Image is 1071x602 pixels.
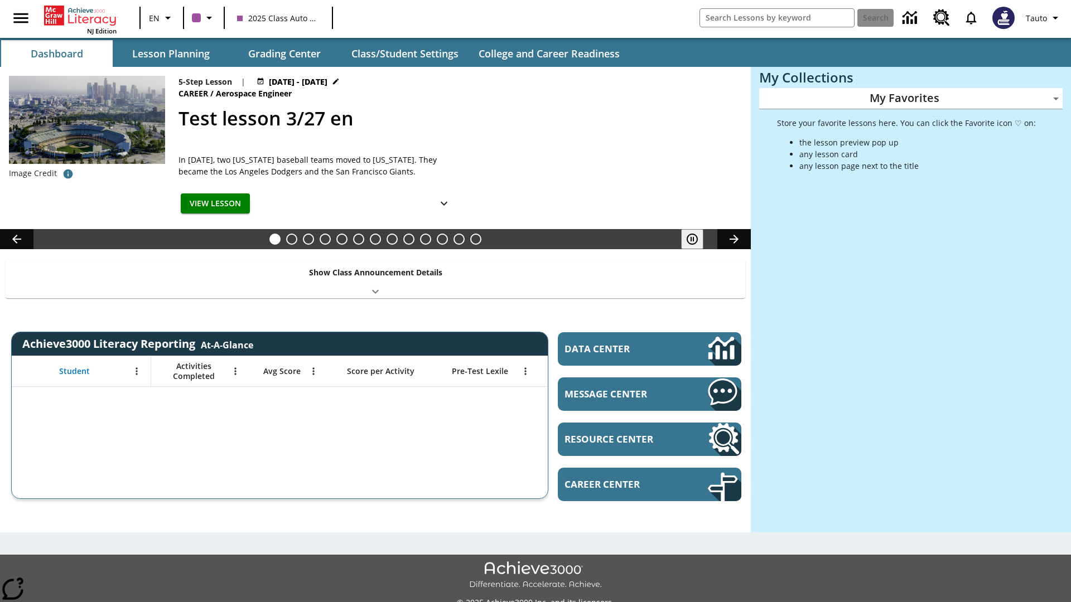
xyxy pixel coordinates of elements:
p: Show Class Announcement Details [309,266,442,278]
button: College and Career Readiness [470,40,629,67]
li: the lesson preview pop up [799,137,1036,148]
span: Achieve3000 Literacy Reporting [22,336,253,351]
button: Open Menu [128,363,145,380]
button: Language: EN, Select a language [144,8,180,28]
button: Pause [681,229,703,249]
a: Resource Center, Will open in new tab [558,423,741,456]
button: Open side menu [4,2,37,35]
div: Pause [681,229,715,249]
button: Slide 7 Attack of the Terrifying Tomatoes [370,234,381,245]
span: [DATE] - [DATE] [269,76,327,88]
span: Avg Score [263,366,301,376]
span: Tauto [1026,12,1047,24]
span: Score per Activity [347,366,414,376]
span: Career [178,88,210,100]
button: Dashboard [1,40,113,67]
span: Resource Center [565,433,674,445]
a: Message Center [558,377,741,411]
button: Slide 4 Cars of the Future? [320,234,331,245]
h2: Test lesson 3/27 en [178,104,737,133]
button: Slide 11 Pre-release lesson [437,234,448,245]
p: Image Credit [9,168,57,179]
a: Notifications [957,3,986,32]
button: Slide 6 Solar Power to the People [353,234,364,245]
button: Open Menu [227,363,244,380]
button: Slide 9 The Invasion of the Free CD [403,234,414,245]
p: 5-Step Lesson [178,76,232,88]
button: Aug 27 - Aug 27 Choose Dates [254,76,342,88]
button: Slide 8 Fashion Forward in Ancient Rome [387,234,398,245]
button: Class color is purple. Change class color [187,8,220,28]
button: Slide 1 Test lesson 3/27 en [269,234,281,245]
span: NJ Edition [87,27,117,35]
button: Show Details [433,193,455,214]
button: Lesson Planning [115,40,226,67]
span: Message Center [565,387,674,400]
img: Achieve3000 Differentiate Accelerate Achieve [469,561,602,590]
button: Slide 10 Mixed Practice: Citing Evidence [420,234,431,245]
a: Home [44,4,117,27]
p: Store your favorite lessons here. You can click the Favorite icon ♡ on: [777,117,1036,129]
button: Image credit: David Sucsy/E+/Getty Images [57,164,79,184]
div: Home [44,3,117,35]
div: My Favorites [759,88,1063,109]
span: | [241,76,245,88]
span: Student [59,366,90,376]
button: Slide 5 The Last Homesteaders [336,234,348,245]
li: any lesson page next to the title [799,160,1036,172]
button: Class/Student Settings [342,40,467,67]
span: EN [149,12,160,24]
img: Dodgers stadium. [9,76,165,164]
span: 2025 Class Auto Grade 13 [237,12,320,24]
a: Resource Center, Will open in new tab [927,3,957,33]
li: any lesson card [799,148,1036,160]
img: Avatar [992,7,1015,29]
button: Slide 2 Big Changes in Bhutan [286,234,297,245]
button: Select a new avatar [986,3,1021,32]
span: Data Center [565,342,670,355]
span: Career Center [565,478,674,491]
input: search field [700,9,854,27]
span: Pre-Test Lexile [452,366,508,376]
button: Slide 13 Point of View [470,234,481,245]
button: Grading Center [229,40,340,67]
button: Lesson carousel, Next [717,229,751,249]
h3: My Collections [759,70,1063,85]
button: Open Menu [305,363,322,380]
button: Slide 3 Do You Want Fries With That? [303,234,314,245]
span: / [210,88,214,99]
button: Profile/Settings [1021,8,1067,28]
a: Career Center [558,468,741,501]
span: Activities Completed [157,361,230,381]
a: Data Center [558,332,741,366]
a: Data Center [896,3,927,33]
button: Open Menu [517,363,534,380]
button: View Lesson [181,193,250,214]
div: Show Class Announcement Details [6,260,745,298]
div: In [DATE], two [US_STATE] baseball teams moved to [US_STATE]. They became the Los Angeles Dodgers... [178,154,457,177]
div: At-A-Glance [201,337,253,351]
span: Aerospace Engineer [216,88,294,100]
span: In 1958, two New York baseball teams moved to California. They became the Los Angeles Dodgers and... [178,154,457,177]
button: Slide 12 Career Lesson [454,234,465,245]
